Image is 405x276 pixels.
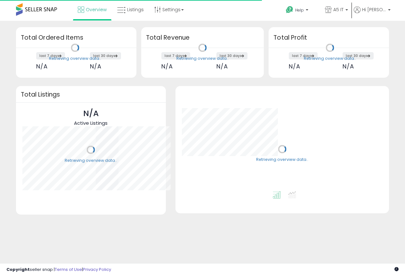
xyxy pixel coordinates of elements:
[333,6,344,13] span: A5 IT
[304,56,356,61] div: Retrieving overview data..
[286,6,294,14] i: Get Help
[49,56,101,61] div: Retrieving overview data..
[6,266,30,272] strong: Copyright
[256,157,308,163] div: Retrieving overview data..
[83,266,111,272] a: Privacy Policy
[354,6,391,21] a: Hi [PERSON_NAME]
[86,6,107,13] span: Overview
[362,6,386,13] span: Hi [PERSON_NAME]
[6,267,111,273] div: seller snap | |
[295,7,304,13] span: Help
[65,158,117,163] div: Retrieving overview data..
[281,1,319,21] a: Help
[127,6,144,13] span: Listings
[176,56,229,61] div: Retrieving overview data..
[55,266,82,272] a: Terms of Use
